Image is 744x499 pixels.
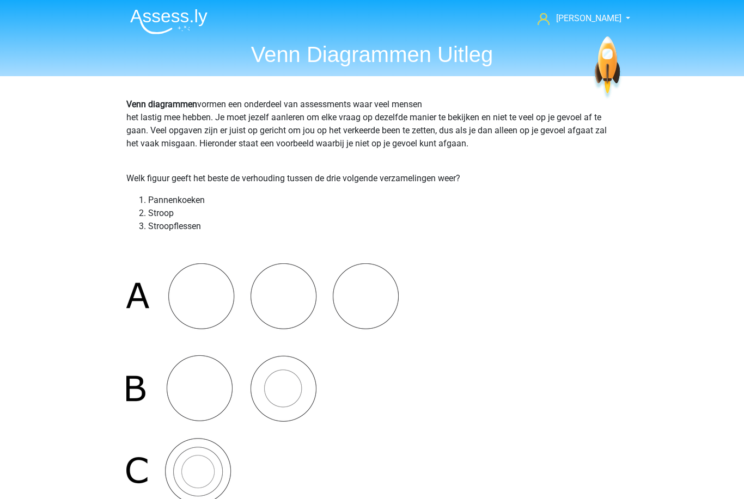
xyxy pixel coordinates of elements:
[126,99,197,109] b: Venn diagrammen
[148,194,618,207] li: Pannenkoeken
[556,13,621,23] span: [PERSON_NAME]
[148,207,618,220] li: Stroop
[130,9,208,34] img: Assessly
[148,220,618,233] li: Stroopflessen
[533,12,623,25] a: [PERSON_NAME]
[126,98,618,163] p: vormen een onderdeel van assessments waar veel mensen het lastig mee hebben. Je moet jezelf aanle...
[593,36,623,100] img: spaceship.7d73109d6933.svg
[121,41,623,67] h1: Venn Diagrammen Uitleg
[126,172,618,185] p: Welk figuur geeft het beste de verhouding tussen de drie volgende verzamelingen weer?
